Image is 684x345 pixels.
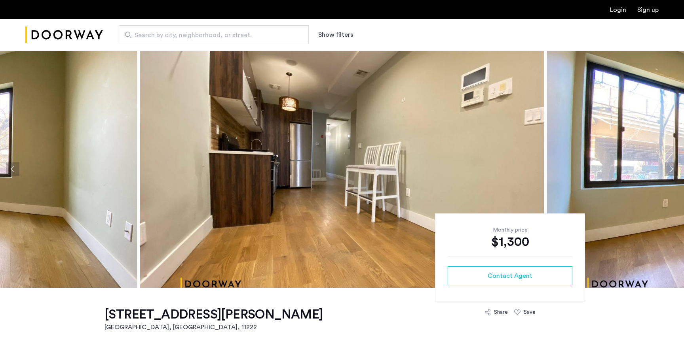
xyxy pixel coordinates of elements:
[140,51,544,288] img: apartment
[104,322,323,332] h2: [GEOGRAPHIC_DATA], [GEOGRAPHIC_DATA] , 11222
[651,313,676,337] iframe: chat widget
[448,234,572,250] div: $1,300
[494,308,508,316] div: Share
[610,7,626,13] a: Login
[488,271,532,281] span: Contact Agent
[448,266,572,285] button: button
[25,20,103,50] a: Cazamio Logo
[637,7,659,13] a: Registration
[318,30,353,40] button: Show or hide filters
[119,25,309,44] input: Apartment Search
[104,307,323,332] a: [STREET_ADDRESS][PERSON_NAME][GEOGRAPHIC_DATA], [GEOGRAPHIC_DATA], 11222
[6,162,19,176] button: Previous apartment
[25,20,103,50] img: logo
[135,30,287,40] span: Search by city, neighborhood, or street.
[448,226,572,234] div: Monthly price
[104,307,323,322] h1: [STREET_ADDRESS][PERSON_NAME]
[665,162,678,176] button: Next apartment
[524,308,536,316] div: Save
